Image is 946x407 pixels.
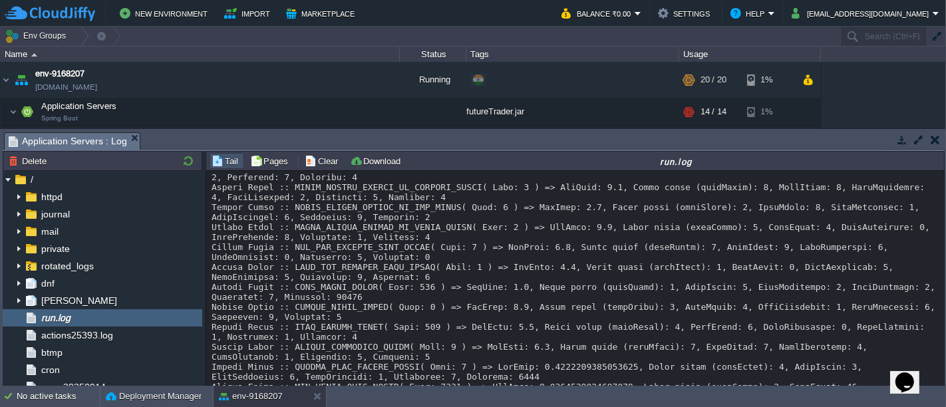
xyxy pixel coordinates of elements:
[701,62,726,98] div: 20 / 20
[224,5,274,21] button: Import
[747,126,790,146] div: 1%
[12,62,31,98] img: AMDAwAAAACH5BAEAAAAALAAAAAABAAEAAAICRAEAOw==
[39,208,72,220] a: journal
[28,174,35,186] a: /
[39,277,57,289] a: dnf
[17,386,100,407] div: No active tasks
[39,329,115,341] a: actions25393.log
[466,98,679,125] div: futureTrader.jar
[39,381,108,393] a: cron-20250914
[106,390,202,403] button: Deployment Manager
[39,364,62,376] a: cron
[39,295,119,307] a: [PERSON_NAME]
[1,47,399,62] div: Name
[39,346,65,358] a: btmp
[35,80,97,94] a: [DOMAIN_NAME]
[747,62,790,98] div: 1%
[400,47,466,62] div: Status
[36,126,55,146] img: AMDAwAAAACH5BAEAAAAALAAAAAABAAEAAAICRAEAOw==
[219,390,283,403] button: env-9168207
[31,53,37,57] img: AMDAwAAAACH5BAEAAAAALAAAAAABAAEAAAICRAEAOw==
[561,5,635,21] button: Balance ₹0.00
[212,155,242,167] button: Tail
[9,155,51,167] button: Delete
[1,62,11,98] img: AMDAwAAAACH5BAEAAAAALAAAAAABAAEAAAICRAEAOw==
[40,101,118,111] a: Application ServersSpring Boot
[250,155,292,167] button: Pages
[5,5,95,22] img: CloudJiffy
[701,98,726,125] div: 14 / 14
[39,225,61,237] a: mail
[5,27,71,45] button: Env Groups
[28,126,36,146] img: AMDAwAAAACH5BAEAAAAALAAAAAABAAEAAAICRAEAOw==
[701,126,722,146] div: 14 / 14
[39,312,73,324] a: run.log
[39,260,96,272] a: rotated_logs
[400,62,466,98] div: Running
[350,155,404,167] button: Download
[18,98,37,125] img: AMDAwAAAACH5BAEAAAAALAAAAAABAAEAAAICRAEAOw==
[730,5,768,21] button: Help
[120,5,212,21] button: New Environment
[305,155,342,167] button: Clear
[35,67,84,80] a: env-9168207
[680,47,820,62] div: Usage
[9,98,17,125] img: AMDAwAAAACH5BAEAAAAALAAAAAABAAEAAAICRAEAOw==
[41,114,78,122] span: Spring Boot
[410,156,943,167] div: run.log
[467,47,679,62] div: Tags
[658,5,714,21] button: Settings
[39,191,65,203] a: httpd
[40,100,118,112] span: Application Servers
[286,5,359,21] button: Marketplace
[890,354,933,394] iframe: chat widget
[39,243,72,255] a: private
[747,98,790,125] div: 1%
[9,133,127,150] span: Application Servers : Log
[792,5,933,21] button: [EMAIL_ADDRESS][DOMAIN_NAME]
